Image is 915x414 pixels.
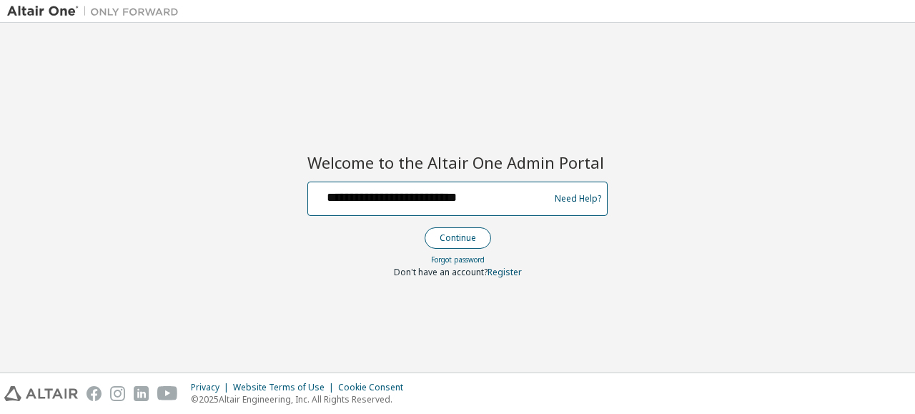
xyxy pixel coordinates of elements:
[86,386,102,401] img: facebook.svg
[555,198,601,199] a: Need Help?
[425,227,491,249] button: Continue
[7,4,186,19] img: Altair One
[157,386,178,401] img: youtube.svg
[233,382,338,393] div: Website Terms of Use
[4,386,78,401] img: altair_logo.svg
[338,382,412,393] div: Cookie Consent
[394,266,488,278] span: Don't have an account?
[488,266,522,278] a: Register
[307,152,608,172] h2: Welcome to the Altair One Admin Portal
[431,255,485,265] a: Forgot password
[110,386,125,401] img: instagram.svg
[191,393,412,405] p: © 2025 Altair Engineering, Inc. All Rights Reserved.
[191,382,233,393] div: Privacy
[134,386,149,401] img: linkedin.svg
